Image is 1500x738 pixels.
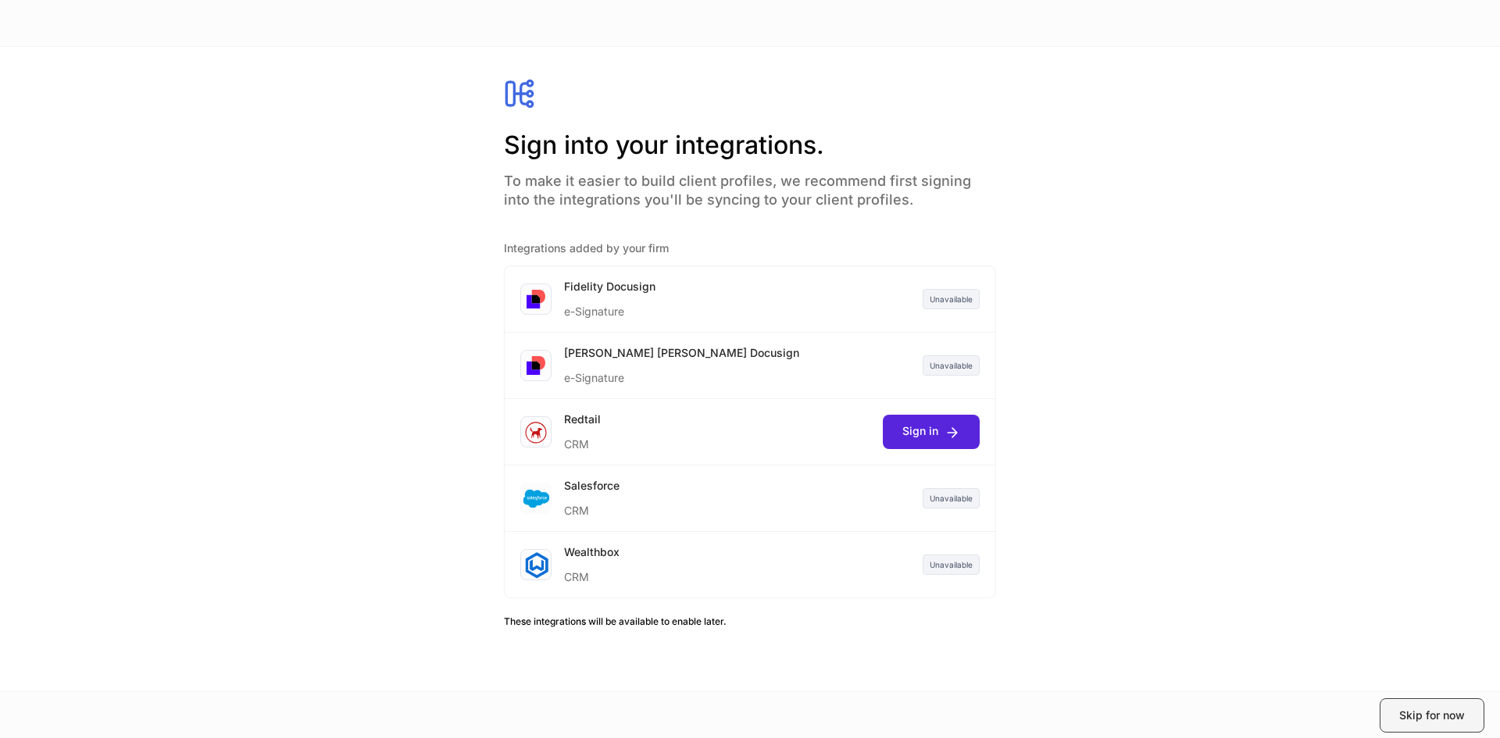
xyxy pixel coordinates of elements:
[504,241,996,256] h5: Integrations added by your firm
[923,554,980,575] div: Unavailable
[564,279,655,294] div: Fidelity Docusign
[564,478,620,494] div: Salesforce
[564,544,620,560] div: Wealthbox
[923,355,980,376] div: Unavailable
[564,560,620,585] div: CRM
[564,361,799,386] div: e-Signature
[564,494,620,519] div: CRM
[564,412,601,427] div: Redtail
[902,423,960,440] div: Sign in
[564,345,799,361] div: [PERSON_NAME] [PERSON_NAME] Docusign
[883,415,980,449] button: Sign in
[504,162,996,209] h4: To make it easier to build client profiles, we recommend first signing into the integrations you'...
[923,488,980,508] div: Unavailable
[564,427,601,452] div: CRM
[504,128,996,162] h2: Sign into your integrations.
[923,289,980,309] div: Unavailable
[564,294,655,319] div: e-Signature
[1399,708,1465,723] div: Skip for now
[1380,698,1484,733] button: Skip for now
[504,614,996,629] h6: These integrations will be available to enable later.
